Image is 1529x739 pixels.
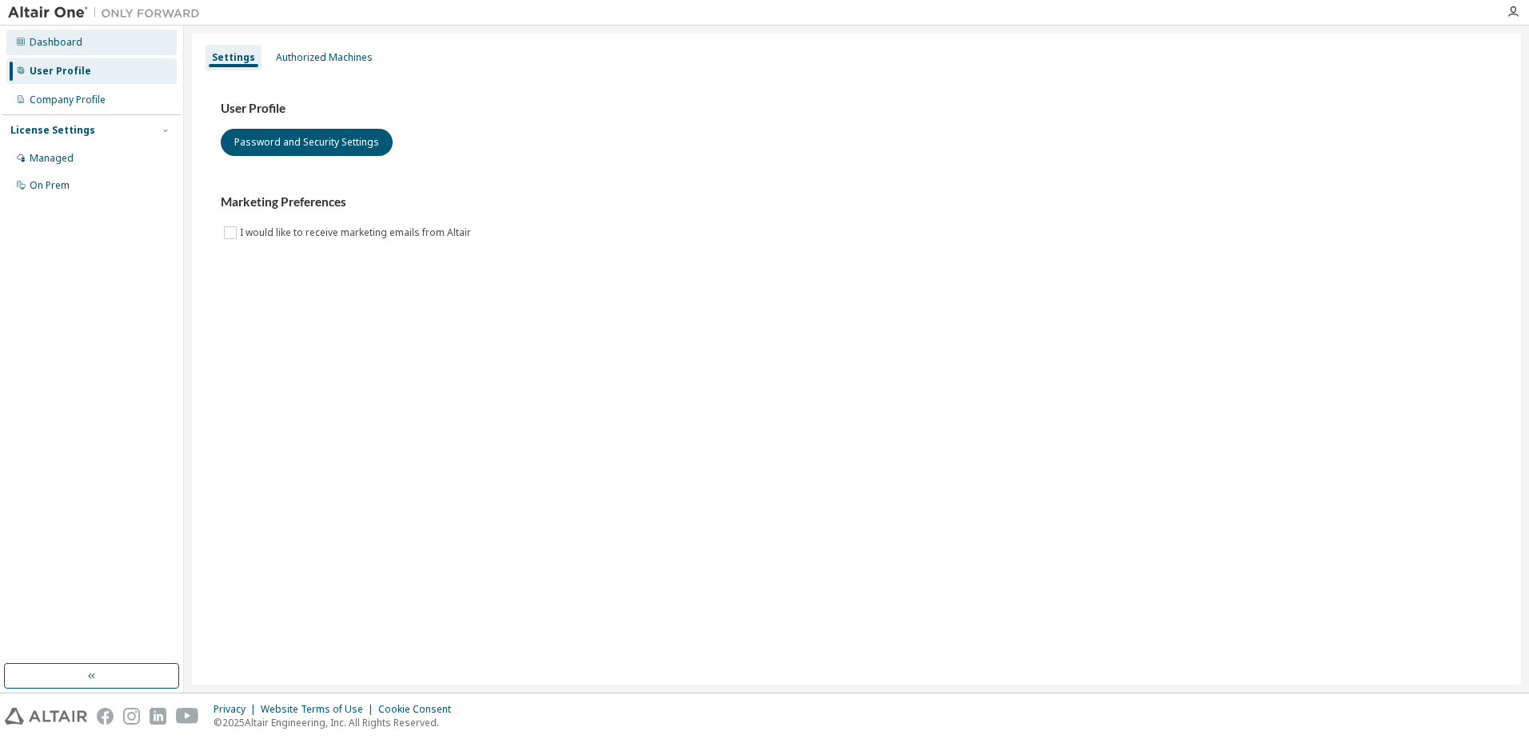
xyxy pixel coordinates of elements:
img: instagram.svg [123,708,140,725]
button: Password and Security Settings [221,129,393,156]
div: Cookie Consent [378,703,461,716]
img: Altair One [8,5,208,21]
img: youtube.svg [176,708,199,725]
div: Managed [30,152,74,165]
div: Dashboard [30,36,82,49]
div: On Prem [30,179,70,192]
p: © 2025 Altair Engineering, Inc. All Rights Reserved. [214,716,461,729]
div: License Settings [10,124,95,137]
div: User Profile [30,65,91,78]
div: Company Profile [30,94,106,106]
div: Privacy [214,703,261,716]
div: Settings [212,51,255,64]
h3: User Profile [221,101,1492,117]
div: Authorized Machines [276,51,373,64]
img: facebook.svg [97,708,114,725]
div: Website Terms of Use [261,703,378,716]
label: I would like to receive marketing emails from Altair [240,223,474,242]
h3: Marketing Preferences [221,194,1492,210]
img: altair_logo.svg [5,708,87,725]
img: linkedin.svg [150,708,166,725]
